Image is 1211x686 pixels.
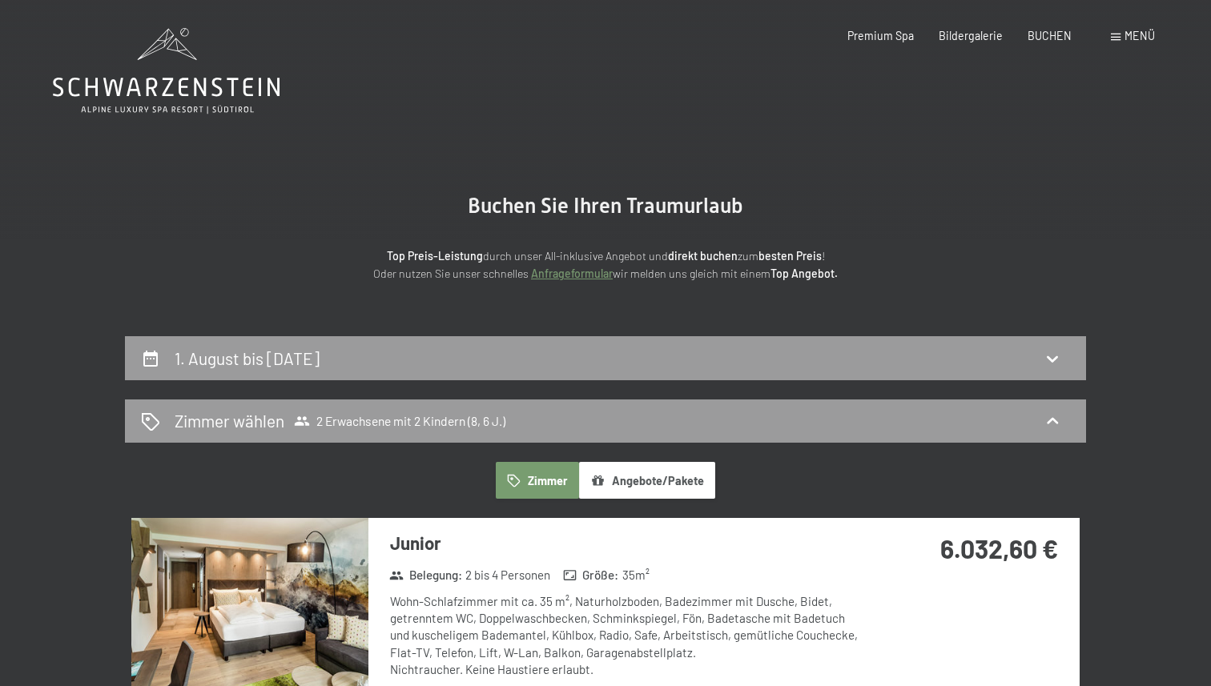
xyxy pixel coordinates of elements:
p: durch unser All-inklusive Angebot und zum ! Oder nutzen Sie unser schnelles wir melden uns gleich... [253,247,958,283]
strong: direkt buchen [668,249,738,263]
h2: Zimmer wählen [175,409,284,432]
a: Premium Spa [847,29,914,42]
button: Zimmer [496,462,579,499]
strong: Top Angebot. [770,267,838,280]
button: Angebote/Pakete [579,462,715,499]
strong: Top Preis-Leistung [387,249,483,263]
strong: Größe : [563,567,619,584]
strong: besten Preis [758,249,822,263]
strong: Belegung : [389,567,462,584]
span: 35 m² [622,567,650,584]
h2: 1. August bis [DATE] [175,348,320,368]
span: Menü [1124,29,1155,42]
a: BUCHEN [1028,29,1072,42]
span: Buchen Sie Ihren Traumurlaub [468,194,743,218]
h3: Junior [390,531,867,556]
a: Bildergalerie [939,29,1003,42]
strong: 6.032,60 € [940,533,1058,564]
span: 2 Erwachsene mit 2 Kindern (8, 6 J.) [294,413,505,429]
span: 2 bis 4 Personen [465,567,550,584]
div: Wohn-Schlafzimmer mit ca. 35 m², Naturholzboden, Badezimmer mit Dusche, Bidet, getrenntem WC, Dop... [390,593,867,678]
a: Anfrageformular [531,267,613,280]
